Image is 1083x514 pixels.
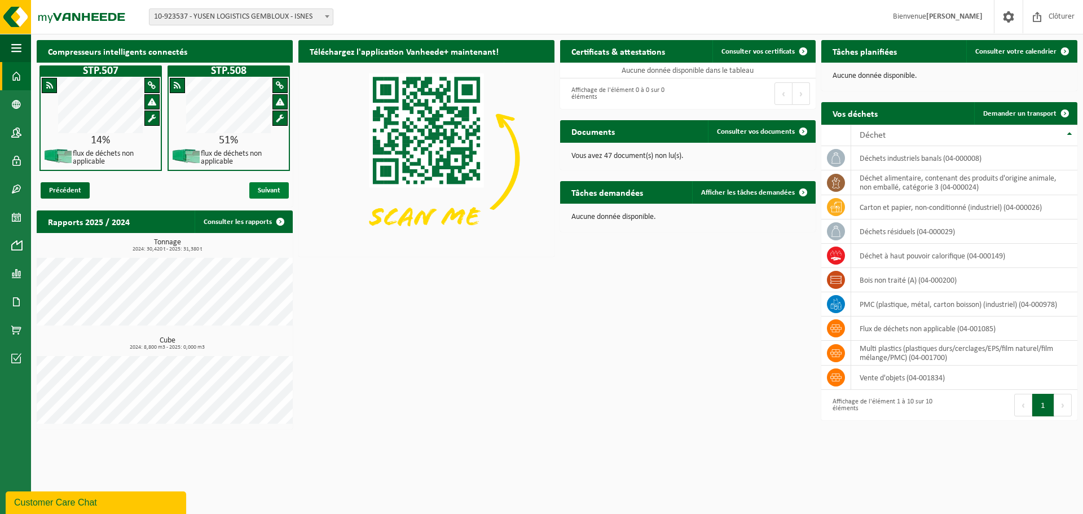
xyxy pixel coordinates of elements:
[566,81,683,106] div: Affichage de l'élément 0 à 0 sur 0 éléments
[571,152,805,160] p: Vous avez 47 document(s) non lu(s).
[73,150,157,166] h4: flux de déchets non applicable
[42,247,293,252] span: 2024: 30,420 t - 2025: 31,380 t
[298,40,510,62] h2: Téléchargez l'application Vanheede+ maintenant!
[708,120,815,143] a: Consulter vos documents
[41,182,90,199] span: Précédent
[560,63,816,78] td: Aucune donnée disponible dans le tableau
[821,40,908,62] h2: Tâches planifiées
[833,72,1066,80] p: Aucune donnée disponible.
[560,120,626,142] h2: Documents
[851,170,1077,195] td: déchet alimentaire, contenant des produits d'origine animale, non emballé, catégorie 3 (04-000024)
[851,366,1077,390] td: vente d'objets (04-001834)
[974,102,1076,125] a: Demander un transport
[43,149,72,163] img: HK-XP-30-GN-00
[171,149,200,163] img: HK-XP-30-GN-00
[560,40,676,62] h2: Certificats & attestations
[195,210,292,233] a: Consulter les rapports
[851,244,1077,268] td: déchet à haut pouvoir calorifique (04-000149)
[966,40,1076,63] a: Consulter votre calendrier
[821,102,889,124] h2: Vos déchets
[717,128,795,135] span: Consulter vos documents
[926,12,983,21] strong: [PERSON_NAME]
[712,40,815,63] a: Consulter vos certificats
[37,210,141,232] h2: Rapports 2025 / 2024
[851,146,1077,170] td: déchets industriels banals (04-000008)
[983,110,1056,117] span: Demander un transport
[169,135,289,146] div: 51%
[827,393,944,418] div: Affichage de l'élément 1 à 10 sur 10 éléments
[975,48,1056,55] span: Consulter votre calendrier
[774,82,793,105] button: Previous
[149,9,333,25] span: 10-923537 - YUSEN LOGISTICS GEMBLOUX - ISNES
[851,195,1077,219] td: carton et papier, non-conditionné (industriel) (04-000026)
[860,131,886,140] span: Déchet
[42,345,293,350] span: 2024: 8,800 m3 - 2025: 0,000 m3
[1054,394,1072,416] button: Next
[851,317,1077,341] td: flux de déchets non applicable (04-001085)
[851,219,1077,244] td: déchets résiduels (04-000029)
[1032,394,1054,416] button: 1
[560,181,654,203] h2: Tâches demandées
[851,268,1077,292] td: bois non traité (A) (04-000200)
[298,63,554,254] img: Download de VHEPlus App
[201,150,285,166] h4: flux de déchets non applicable
[721,48,795,55] span: Consulter vos certificats
[701,189,795,196] span: Afficher les tâches demandées
[793,82,810,105] button: Next
[42,239,293,252] h3: Tonnage
[170,65,287,77] h1: STP.508
[851,292,1077,317] td: PMC (plastique, métal, carton boisson) (industriel) (04-000978)
[1014,394,1032,416] button: Previous
[42,65,159,77] h1: STP.507
[851,341,1077,366] td: multi plastics (plastiques durs/cerclages/EPS/film naturel/film mélange/PMC) (04-001700)
[42,337,293,350] h3: Cube
[37,40,293,62] h2: Compresseurs intelligents connectés
[571,213,805,221] p: Aucune donnée disponible.
[692,181,815,204] a: Afficher les tâches demandées
[249,182,289,199] span: Suivant
[149,8,333,25] span: 10-923537 - YUSEN LOGISTICS GEMBLOUX - ISNES
[41,135,161,146] div: 14%
[6,489,188,514] iframe: chat widget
